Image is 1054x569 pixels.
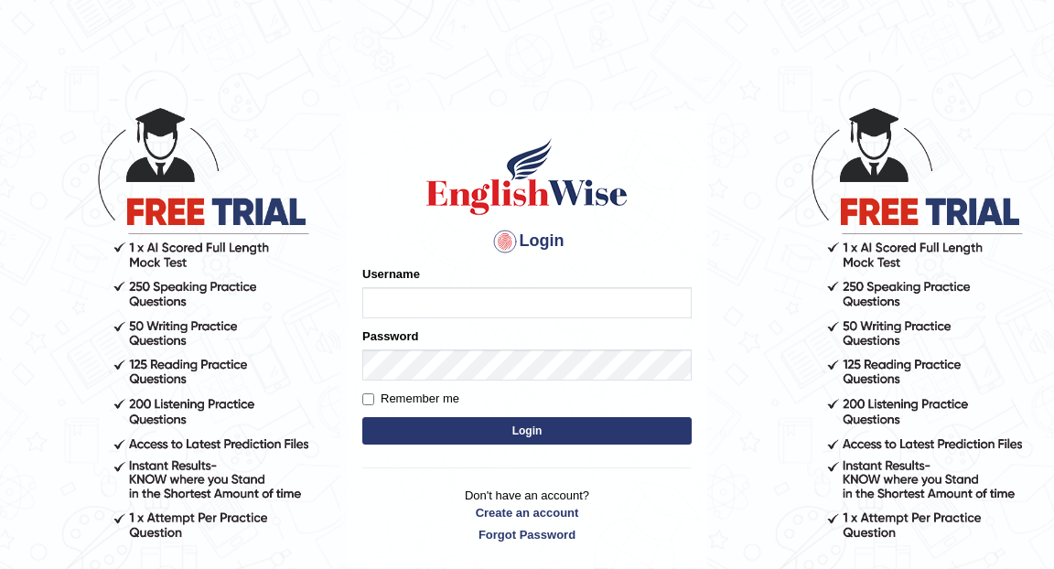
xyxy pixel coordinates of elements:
[423,135,631,218] img: Logo of English Wise sign in for intelligent practice with AI
[362,526,692,543] a: Forgot Password
[362,327,418,345] label: Password
[362,417,692,445] button: Login
[362,393,374,405] input: Remember me
[362,487,692,543] p: Don't have an account?
[362,390,459,408] label: Remember me
[362,265,420,283] label: Username
[362,504,692,521] a: Create an account
[362,227,692,256] h4: Login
